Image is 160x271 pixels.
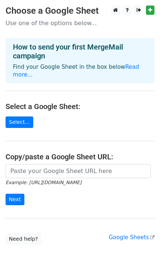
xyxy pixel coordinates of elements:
[109,234,154,241] a: Google Sheets
[6,116,33,128] a: Select...
[6,102,154,111] h4: Select a Google Sheet:
[6,180,81,185] small: Example: [URL][DOMAIN_NAME]
[6,233,41,245] a: Need help?
[13,63,147,79] p: Find your Google Sheet in the box below
[13,64,139,78] a: Read more...
[13,43,147,60] h4: How to send your first MergeMail campaign
[6,152,154,161] h4: Copy/paste a Google Sheet URL:
[6,194,24,205] input: Next
[6,19,154,27] p: Use one of the options below...
[6,6,154,16] h3: Choose a Google Sheet
[6,164,151,178] input: Paste your Google Sheet URL here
